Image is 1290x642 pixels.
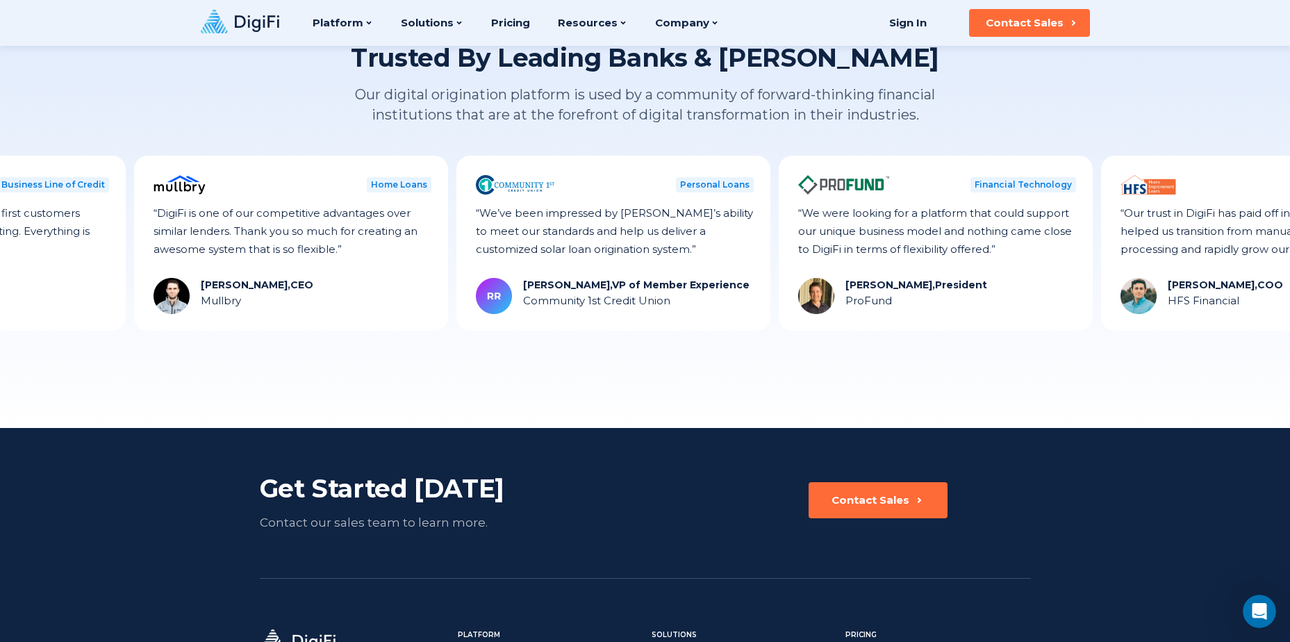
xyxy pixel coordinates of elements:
div: Home Loans [73,177,138,192]
div: Community 1st Credit Union [229,292,456,310]
div: [PERSON_NAME], VP of Member Experience [229,278,456,292]
div: [PERSON_NAME], COO [874,278,989,292]
div: Personal Loans [1027,177,1105,192]
h2: Trusted By Leading Banks & [PERSON_NAME] [343,42,948,74]
img: Tim Trankina, President Avatar [504,278,540,314]
div: Contact our sales team to learn more. [260,513,569,532]
div: Get Started [DATE] [260,472,569,504]
img: Cathy Iannuzzelli, President Avatar [1149,278,1185,314]
p: Our digital origination platform is used by a community of forward-thinking financial institution... [343,85,948,125]
button: Contact Sales [969,9,1090,37]
div: HFS Financial [874,292,989,310]
div: “We’ve been impressed by [PERSON_NAME]’s ability to meet our standards and help us deliver a cust... [182,204,460,258]
iframe: Intercom live chat [1243,595,1276,628]
img: Andrew Collins, COO Avatar [827,278,863,314]
div: Pricing [845,629,1031,641]
button: Contact Sales [809,482,948,518]
a: Sign In [873,9,944,37]
div: Solutions [652,629,837,641]
div: “We were looking for a platform that could support our unique business model and nothing came clo... [504,204,782,258]
div: Contact Sales [986,16,1064,30]
div: [PERSON_NAME], President [552,278,693,292]
div: Platform [458,629,643,641]
div: Financial Technology [677,177,782,192]
div: ProFund [552,292,693,310]
div: “Our trust in DigiFi has paid off in spades. They’ve helped us transition from manual to automate... [827,204,1105,258]
div: Contact Sales [832,493,909,507]
img: Rebecca Riker, VP of Member Experience Avatar [182,278,218,314]
a: Contact Sales [809,482,948,532]
div: Personal Loans [382,177,460,192]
